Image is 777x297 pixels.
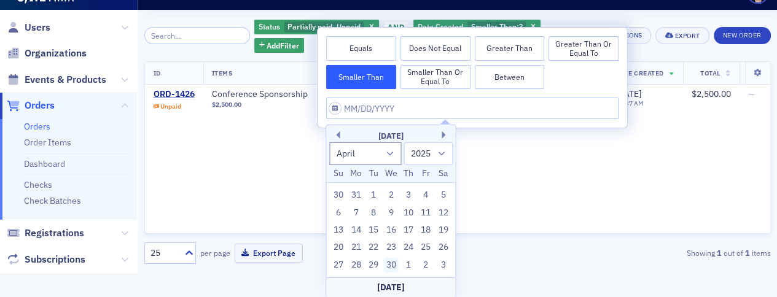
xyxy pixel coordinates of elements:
span: Events & Products [25,73,106,87]
span: Items [212,69,233,77]
button: Between [475,65,545,90]
span: Total [700,69,720,77]
span: Date Created [616,69,664,77]
div: Export [675,33,700,39]
div: 25 [150,247,178,260]
a: Orders [7,99,55,112]
div: Choose Thursday, April 10th, 2025 [401,205,416,220]
div: month 2025-04 [330,187,452,274]
a: Events & Products [7,73,106,87]
div: Choose Wednesday, April 9th, 2025 [384,205,399,220]
button: Export Page [235,244,303,263]
div: Choose Tuesday, April 29th, 2025 [366,258,381,272]
a: Users [7,21,50,34]
div: Choose Wednesday, April 16th, 2025 [384,223,399,237]
button: Does Not Equal [400,36,470,61]
div: Choose Tuesday, April 22nd, 2025 [366,240,381,255]
span: $2,500.00 [212,101,241,109]
span: ID [154,69,161,77]
button: New Order [714,27,771,44]
div: Choose Friday, April 11th, 2025 [418,205,433,220]
button: AddFilter [254,38,305,53]
span: ? [519,21,523,31]
div: Choose Friday, April 4th, 2025 [418,188,433,202]
div: Choose Tuesday, April 8th, 2025 [366,205,381,220]
div: Choose Wednesday, April 2nd, 2025 [384,188,399,202]
div: Choose Saturday, April 26th, 2025 [436,240,451,255]
button: Previous Month [332,131,340,139]
div: Choose Thursday, April 17th, 2025 [401,223,416,237]
a: New Order [714,29,771,40]
div: Choose Tuesday, April 15th, 2025 [366,223,381,237]
div: Choose Monday, April 21st, 2025 [349,240,364,255]
div: Fr [418,166,433,181]
a: Organizations [7,47,87,60]
div: Choose Saturday, April 12th, 2025 [436,205,451,220]
a: Checks [24,179,52,190]
div: Choose Friday, May 2nd, 2025 [418,258,433,272]
span: Orders [25,99,55,112]
div: We [384,166,399,181]
a: Dashboard [24,158,65,169]
span: — [748,88,755,99]
button: and [381,22,412,32]
span: Registrations [25,226,84,240]
a: Conference Sponsorship [212,89,367,100]
span: and [384,22,408,32]
div: Choose Sunday, April 13th, 2025 [331,223,346,237]
div: Choose Friday, April 18th, 2025 [418,223,433,237]
div: Choose Thursday, April 3rd, 2025 [401,188,416,202]
a: Registrations [7,226,84,240]
div: Partially paid, Unpaid [254,20,379,35]
div: Choose Monday, April 14th, 2025 [349,223,364,237]
a: ORD-1426 [154,89,195,100]
span: Status [259,21,280,31]
div: Choose Sunday, April 27th, 2025 [331,258,346,272]
button: Greater Than [475,36,545,61]
div: Choose Saturday, April 5th, 2025 [436,188,451,202]
div: Choose Sunday, April 20th, 2025 [331,240,346,255]
button: Smaller Than [326,65,396,90]
button: Greater Than or Equal To [549,36,619,61]
a: Subscriptions [7,253,85,266]
a: Order Items [24,137,71,148]
div: Choose Saturday, April 19th, 2025 [436,223,451,237]
span: Smaller Than : [471,21,519,31]
span: Add Filter [267,40,299,51]
strong: 1 [715,247,724,258]
span: [DATE] [616,88,641,99]
a: Orders [24,121,50,132]
div: Choose Monday, April 28th, 2025 [349,258,364,272]
div: Unpaid [160,102,181,110]
div: Choose Monday, April 7th, 2025 [349,205,364,220]
div: Choose Wednesday, April 30th, 2025 [384,258,399,272]
div: Choose Thursday, May 1st, 2025 [401,258,416,272]
label: per page [200,247,230,258]
strong: 1 [743,247,752,258]
input: Search… [144,27,250,44]
a: Check Batches [24,195,81,206]
span: Users [25,21,50,34]
div: Choose Friday, April 25th, 2025 [418,240,433,255]
time: 10:37 AM [616,99,644,107]
span: $2,500.00 [692,88,731,99]
button: Export [655,27,709,44]
div: Choose Tuesday, April 1st, 2025 [366,188,381,202]
div: Choose Sunday, April 6th, 2025 [331,205,346,220]
button: Equals [326,36,396,61]
div: Choose Saturday, May 3rd, 2025 [436,258,451,272]
span: Subscriptions [25,253,85,266]
span: Date Created [418,21,463,31]
div: [DATE] [326,277,455,296]
div: [DATE] [326,130,455,142]
span: Organizations [25,47,87,60]
div: Tu [366,166,381,181]
div: Su [331,166,346,181]
div: Choose Thursday, April 24th, 2025 [401,240,416,255]
span: Partially paid, Unpaid [287,21,361,31]
div: Choose Sunday, March 30th, 2025 [331,188,346,202]
div: Th [401,166,416,181]
div: Choose Wednesday, April 23rd, 2025 [384,240,399,255]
